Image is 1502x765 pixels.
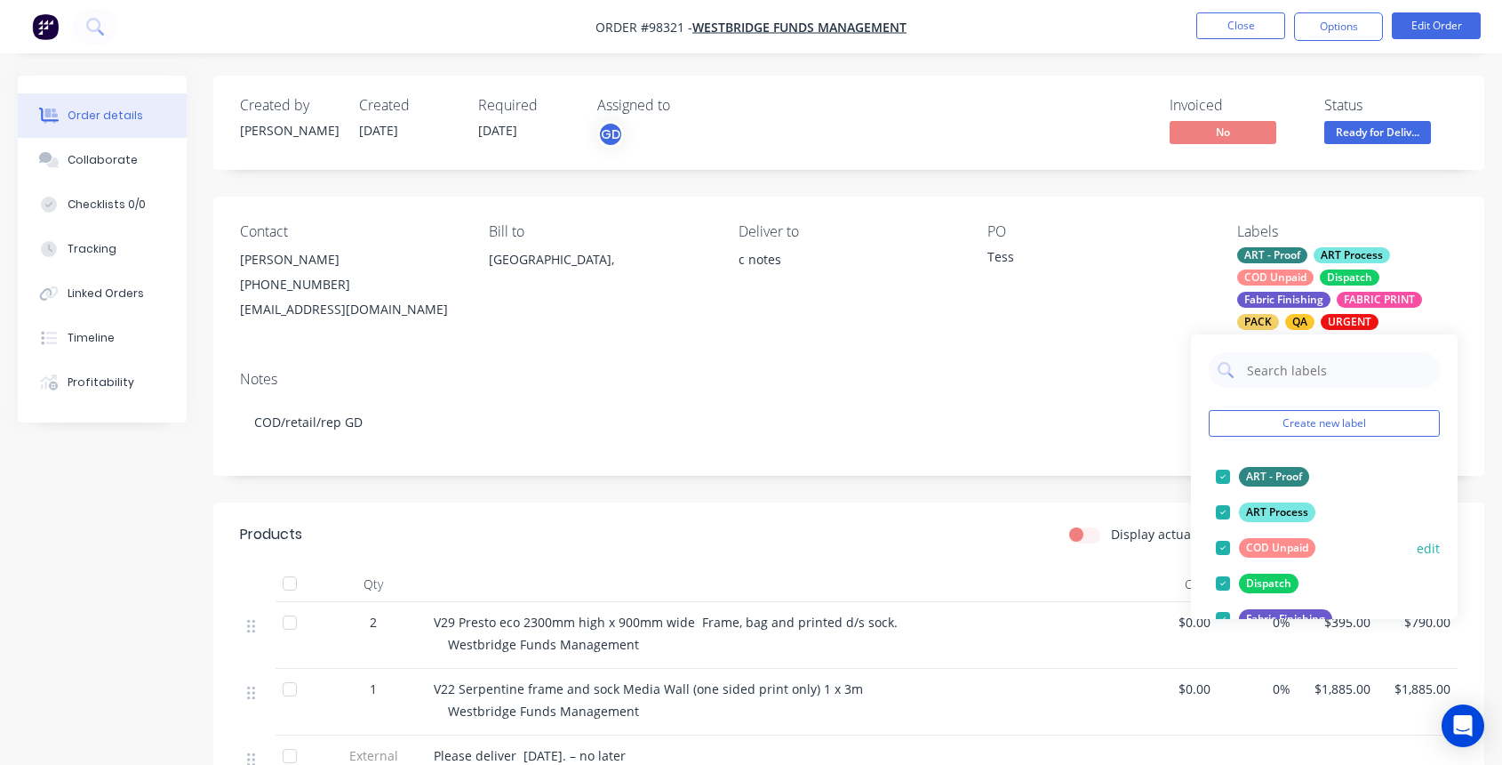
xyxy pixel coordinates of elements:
[448,636,639,653] span: Westbridge Funds Management
[68,330,115,346] div: Timeline
[1145,613,1210,632] span: $0.00
[1245,352,1431,388] input: Search labels
[18,271,187,316] button: Linked Orders
[240,223,460,240] div: Contact
[1196,12,1285,39] button: Close
[478,97,576,114] div: Required
[739,247,959,304] div: c notes
[68,197,146,213] div: Checklists 0/0
[1305,613,1370,632] span: $395.00
[1392,12,1481,39] button: Edit Order
[489,247,709,304] div: [GEOGRAPHIC_DATA],
[1209,571,1306,596] button: Dispatch
[597,121,624,148] button: GD
[448,703,639,720] span: Westbridge Funds Management
[1209,535,1322,560] button: COD Unpaid
[1170,97,1303,114] div: Invoiced
[1209,500,1322,525] button: ART Process
[1111,525,1258,544] label: Display actual quantities
[68,374,134,391] div: Profitability
[434,614,898,631] span: V29 Presto eco 2300mm high x 900mm wide Frame, bag and printed d/s sock.
[1314,247,1390,263] div: ART Process
[1417,539,1440,558] button: edit
[1237,223,1458,240] div: Labels
[1239,538,1315,558] div: COD Unpaid
[240,297,460,322] div: [EMAIL_ADDRESS][DOMAIN_NAME]
[18,93,187,138] button: Order details
[68,241,116,257] div: Tracking
[478,122,517,139] span: [DATE]
[18,138,187,182] button: Collaborate
[240,371,1458,388] div: Notes
[1324,97,1458,114] div: Status
[240,97,338,114] div: Created by
[240,247,460,322] div: [PERSON_NAME][PHONE_NUMBER][EMAIL_ADDRESS][DOMAIN_NAME]
[987,247,1208,272] div: Tess
[240,121,338,140] div: [PERSON_NAME]
[595,19,692,36] span: Order #98321 -
[18,227,187,271] button: Tracking
[739,223,959,240] div: Deliver to
[1209,607,1339,632] button: Fabric Finishing
[1145,680,1210,698] span: $0.00
[1321,314,1378,330] div: URGENT
[1239,467,1309,487] div: ART - Proof
[1209,464,1316,489] button: ART - Proof
[1337,292,1422,308] div: FABRIC PRINT
[1225,613,1290,632] span: 0%
[240,524,302,545] div: Products
[1324,121,1431,148] button: Ready for Deliv...
[1305,680,1370,698] span: $1,885.00
[18,182,187,227] button: Checklists 0/0
[68,286,144,302] div: Linked Orders
[1385,613,1450,632] span: $790.00
[1442,705,1484,747] div: Open Intercom Messenger
[1239,574,1298,593] div: Dispatch
[1294,12,1383,41] button: Options
[18,316,187,360] button: Timeline
[240,247,460,272] div: [PERSON_NAME]
[68,152,138,168] div: Collaborate
[1138,567,1218,602] div: Cost
[1285,314,1314,330] div: QA
[240,272,460,297] div: [PHONE_NUMBER]
[1239,503,1315,522] div: ART Process
[1237,270,1314,286] div: COD Unpaid
[692,19,907,36] a: Westbridge Funds Management
[987,223,1208,240] div: PO
[32,13,59,40] img: Factory
[359,97,457,114] div: Created
[240,395,1458,449] div: COD/retail/rep GD
[597,97,775,114] div: Assigned to
[68,108,143,124] div: Order details
[1320,270,1379,286] div: Dispatch
[18,360,187,405] button: Profitability
[1170,121,1276,143] span: No
[1237,314,1279,330] div: PACK
[320,567,427,602] div: Qty
[370,680,377,698] span: 1
[1239,609,1332,629] div: Fabric Finishing
[489,223,709,240] div: Bill to
[1237,247,1307,263] div: ART - Proof
[370,613,377,632] span: 2
[739,247,959,272] div: c notes
[359,122,398,139] span: [DATE]
[1209,410,1440,437] button: Create new label
[1237,292,1330,308] div: Fabric Finishing
[1385,680,1450,698] span: $1,885.00
[327,746,419,765] span: External
[434,680,863,697] span: V22 Serpentine frame and sock Media Wall (one sided print only) 1 x 3m
[489,247,709,272] div: [GEOGRAPHIC_DATA],
[1324,121,1431,143] span: Ready for Deliv...
[1225,680,1290,698] span: 0%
